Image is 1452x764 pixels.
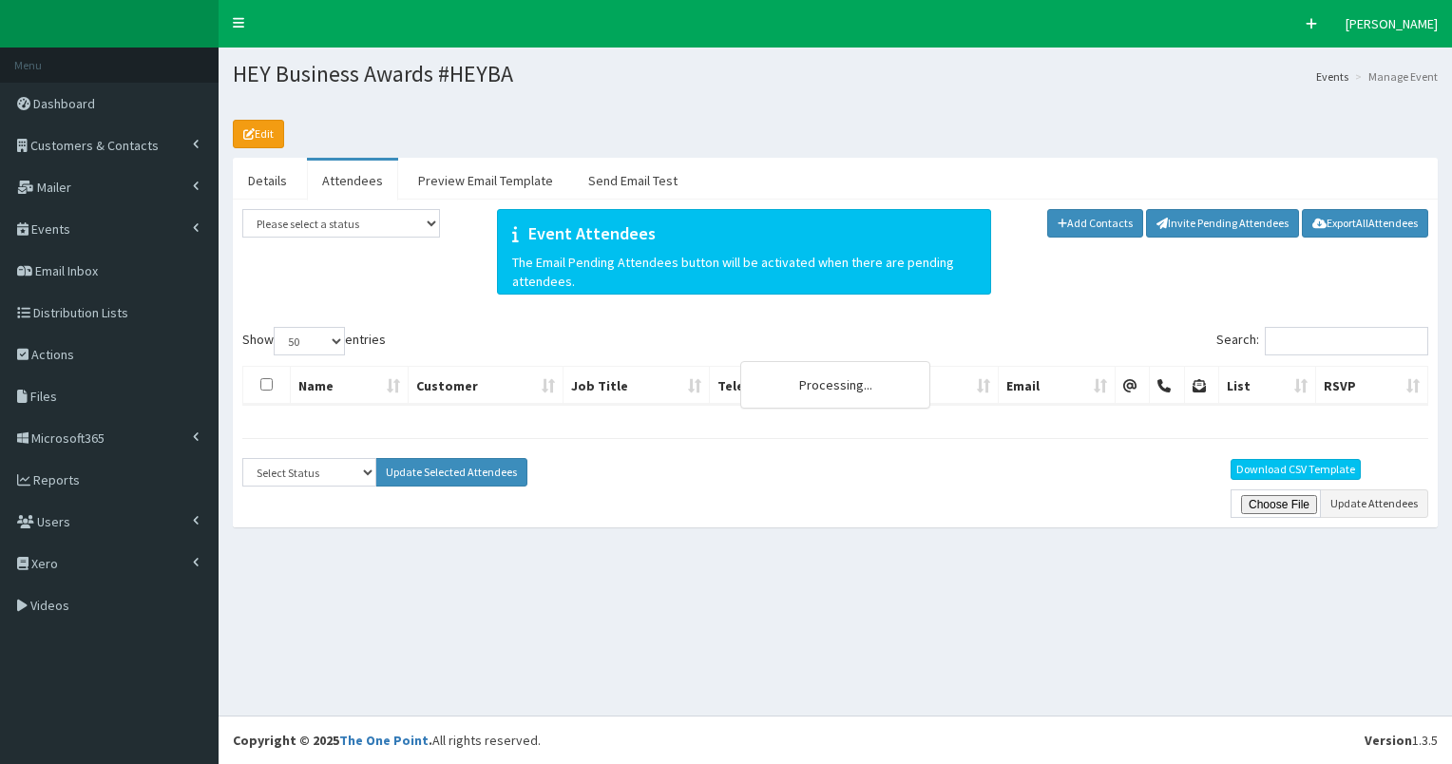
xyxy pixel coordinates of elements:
[1219,367,1315,405] th: List
[33,95,95,112] span: Dashboard
[1316,68,1348,85] a: Events
[999,367,1115,405] th: Email
[30,137,159,154] span: Customers & Contacts
[1146,209,1299,238] a: Invite Pending Attendees
[710,367,872,405] th: Telephone
[219,716,1452,764] footer: All rights reserved.
[1365,732,1412,749] b: Version
[1185,367,1220,405] th: Post Permission
[497,209,991,295] div: The Email Pending Attendees button will be activated when there are pending attendees.
[1265,327,1428,355] input: Search:
[1320,489,1428,518] button: Update Attendees
[1150,367,1185,405] th: Telephone Permission
[564,367,710,405] th: Job Title
[512,224,976,243] h4: Event Attendees
[1346,15,1438,32] span: [PERSON_NAME]
[242,458,376,487] select: Select Status
[33,304,128,321] span: Distribution Lists
[1216,327,1428,355] label: Search:
[31,555,58,572] span: Xero
[274,327,345,355] select: Showentries
[409,367,564,405] th: Customer
[242,209,440,238] select: status
[233,732,432,749] strong: Copyright © 2025 .
[1350,68,1438,85] li: Manage Event
[233,161,302,201] a: Details
[30,388,57,405] span: Files
[31,220,70,238] span: Events
[872,367,1000,405] th: Mobile
[1356,216,1368,230] span: All
[31,346,74,363] span: Actions
[30,597,69,614] span: Videos
[1316,367,1429,405] th: RSVP
[291,367,409,405] th: Name
[242,327,386,355] label: Show entries
[37,513,70,530] span: Users
[573,161,693,201] a: Send Email Test
[339,732,429,749] a: The One Point
[37,179,71,196] span: Mailer
[1047,209,1144,238] a: Add Contacts
[1365,731,1438,750] div: 1.3.5
[740,361,930,409] div: Processing...
[233,62,1438,86] h1: HEY Business Awards #HEYBA
[233,120,284,148] a: Edit
[31,430,105,447] span: Microsoft365
[1302,209,1428,238] a: ExportAllAttendees
[35,262,98,279] span: Email Inbox
[1116,367,1151,405] th: Email Permission
[1231,459,1361,480] a: Download CSV Template
[403,161,568,201] a: Preview Email Template
[260,378,273,391] input: Select All
[375,458,527,487] button: Update Selected Attendees
[307,161,398,201] a: Attendees
[33,471,80,488] span: Reports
